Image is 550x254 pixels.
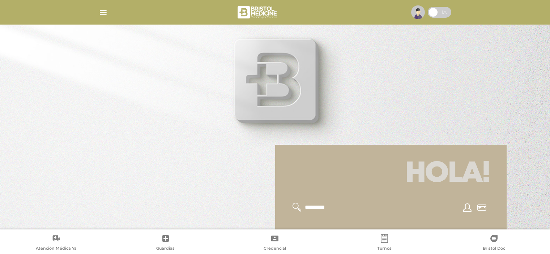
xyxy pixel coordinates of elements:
span: Turnos [377,246,392,252]
span: Guardias [156,246,175,252]
span: Credencial [264,246,286,252]
img: bristol-medicine-blanco.png [236,4,280,21]
h1: Hola! [284,154,498,194]
a: Credencial [220,234,330,253]
span: Bristol Doc [483,246,505,252]
a: Guardias [111,234,221,253]
a: Atención Médica Ya [1,234,111,253]
a: Turnos [330,234,439,253]
span: Atención Médica Ya [36,246,77,252]
a: Bristol Doc [439,234,549,253]
img: Cober_menu-lines-white.svg [99,8,108,17]
img: profile-placeholder.svg [411,5,425,19]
